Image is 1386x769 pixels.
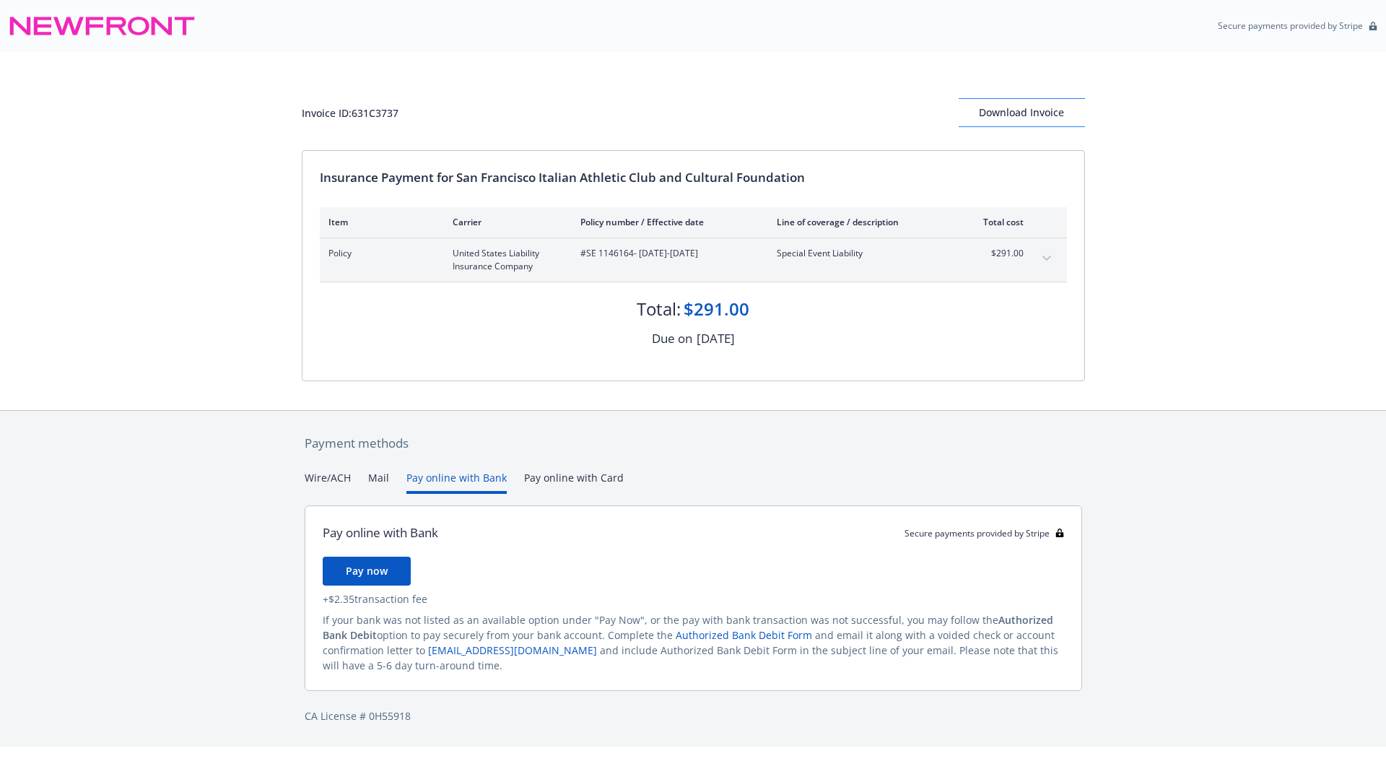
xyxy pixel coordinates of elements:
div: Total cost [969,216,1024,228]
a: Authorized Bank Debit Form [676,628,812,642]
button: Mail [368,470,389,494]
div: Invoice ID: 631C3737 [302,105,398,121]
div: Carrier [453,216,557,228]
div: Pay online with Bank [323,523,438,542]
div: Item [328,216,430,228]
button: Wire/ACH [305,470,351,494]
span: Policy [328,247,430,260]
div: If your bank was not listed as an available option under "Pay Now", or the pay with bank transact... [323,612,1064,673]
div: Total: [637,297,681,321]
span: $291.00 [969,247,1024,260]
div: Payment methods [305,434,1082,453]
span: United States Liability Insurance Company [453,247,557,273]
a: [EMAIL_ADDRESS][DOMAIN_NAME] [428,643,597,657]
button: Download Invoice [959,98,1085,127]
div: Due on [652,329,692,348]
div: Line of coverage / description [777,216,946,228]
button: expand content [1035,247,1058,270]
div: CA License # 0H55918 [305,708,1082,724]
button: Pay now [323,557,411,586]
div: Secure payments provided by Stripe [905,527,1064,539]
p: Secure payments provided by Stripe [1218,19,1363,32]
span: Authorized Bank Debit [323,613,1053,642]
div: [DATE] [697,329,735,348]
span: Special Event Liability [777,247,946,260]
div: + $2.35 transaction fee [323,591,1064,607]
button: Pay online with Bank [406,470,507,494]
div: Insurance Payment for San Francisco Italian Athletic Club and Cultural Foundation [320,168,1067,187]
div: Policy number / Effective date [580,216,754,228]
span: #SE 1146164 - [DATE]-[DATE] [580,247,754,260]
div: $291.00 [684,297,749,321]
button: Pay online with Card [524,470,624,494]
div: PolicyUnited States Liability Insurance Company#SE 1146164- [DATE]-[DATE]Special Event Liability$... [320,238,1067,282]
div: Download Invoice [959,99,1085,126]
span: Pay now [346,564,388,578]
